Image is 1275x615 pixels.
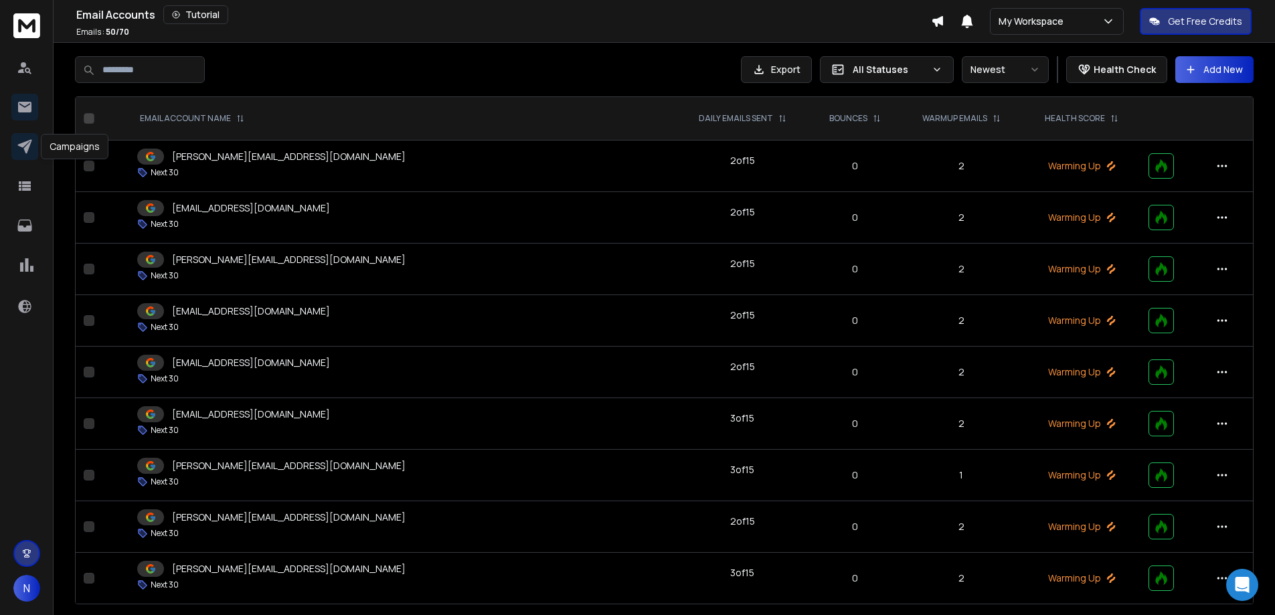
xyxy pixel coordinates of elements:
div: 2 of 15 [730,360,755,373]
td: 2 [900,347,1023,398]
p: DAILY EMAILS SENT [699,113,773,124]
button: Tutorial [163,5,228,24]
div: Open Intercom Messenger [1226,569,1258,601]
button: Health Check [1066,56,1167,83]
p: Warming Up [1031,572,1132,585]
p: Health Check [1094,63,1156,76]
div: 2 of 15 [730,257,755,270]
button: Newest [962,56,1049,83]
p: Warming Up [1031,417,1132,430]
td: 2 [900,553,1023,604]
p: 0 [818,572,892,585]
p: Next 30 [151,270,179,281]
div: EMAIL ACCOUNT NAME [140,113,244,124]
p: WARMUP EMAILS [922,113,987,124]
div: 2 of 15 [730,515,755,528]
div: 3 of 15 [730,412,754,425]
td: 2 [900,192,1023,244]
p: [EMAIL_ADDRESS][DOMAIN_NAME] [172,356,330,369]
div: 2 of 15 [730,154,755,167]
p: 0 [818,262,892,276]
p: Next 30 [151,167,179,178]
p: Warming Up [1031,262,1132,276]
p: 0 [818,159,892,173]
p: [PERSON_NAME][EMAIL_ADDRESS][DOMAIN_NAME] [172,562,406,576]
p: [PERSON_NAME][EMAIL_ADDRESS][DOMAIN_NAME] [172,253,406,266]
td: 2 [900,244,1023,295]
p: Next 30 [151,219,179,230]
p: Next 30 [151,476,179,487]
td: 2 [900,141,1023,192]
button: N [13,575,40,602]
p: Next 30 [151,528,179,539]
p: Warming Up [1031,314,1132,327]
p: [EMAIL_ADDRESS][DOMAIN_NAME] [172,304,330,318]
div: 3 of 15 [730,566,754,580]
p: 0 [818,365,892,379]
p: [PERSON_NAME][EMAIL_ADDRESS][DOMAIN_NAME] [172,511,406,524]
td: 1 [900,450,1023,501]
td: 2 [900,398,1023,450]
p: 0 [818,211,892,224]
td: 2 [900,501,1023,553]
p: Warming Up [1031,520,1132,533]
div: Email Accounts [76,5,931,24]
p: Emails : [76,27,129,37]
p: 0 [818,520,892,533]
p: 0 [818,314,892,327]
div: 3 of 15 [730,463,754,476]
p: [PERSON_NAME][EMAIL_ADDRESS][DOMAIN_NAME] [172,150,406,163]
div: 2 of 15 [730,309,755,322]
p: 0 [818,417,892,430]
button: Get Free Credits [1140,8,1252,35]
td: 2 [900,295,1023,347]
button: Export [741,56,812,83]
p: BOUNCES [829,113,867,124]
p: Warming Up [1031,468,1132,482]
p: Warming Up [1031,365,1132,379]
p: All Statuses [853,63,926,76]
div: 2 of 15 [730,205,755,219]
p: Next 30 [151,373,179,384]
p: HEALTH SCORE [1045,113,1105,124]
p: [EMAIL_ADDRESS][DOMAIN_NAME] [172,201,330,215]
span: 50 / 70 [106,26,129,37]
p: Next 30 [151,322,179,333]
p: My Workspace [999,15,1069,28]
p: Next 30 [151,580,179,590]
button: Add New [1175,56,1254,83]
p: [PERSON_NAME][EMAIL_ADDRESS][DOMAIN_NAME] [172,459,406,472]
p: 0 [818,468,892,482]
p: Warming Up [1031,211,1132,224]
p: Warming Up [1031,159,1132,173]
p: Next 30 [151,425,179,436]
p: [EMAIL_ADDRESS][DOMAIN_NAME] [172,408,330,421]
p: Get Free Credits [1168,15,1242,28]
div: Campaigns [41,134,108,159]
